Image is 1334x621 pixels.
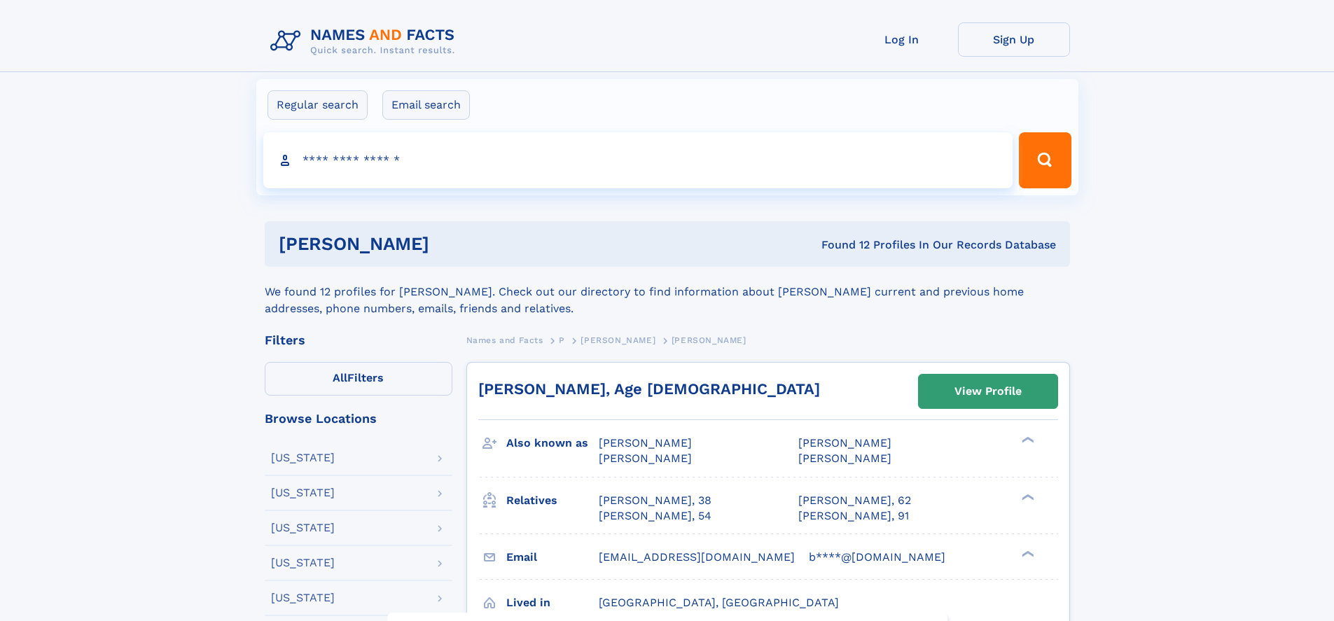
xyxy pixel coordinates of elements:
[559,331,565,349] a: P
[559,335,565,345] span: P
[798,436,891,449] span: [PERSON_NAME]
[581,335,655,345] span: [PERSON_NAME]
[599,508,711,524] a: [PERSON_NAME], 54
[1019,132,1071,188] button: Search Button
[599,550,795,564] span: [EMAIL_ADDRESS][DOMAIN_NAME]
[265,412,452,425] div: Browse Locations
[265,362,452,396] label: Filters
[581,331,655,349] a: [PERSON_NAME]
[382,90,470,120] label: Email search
[271,487,335,498] div: [US_STATE]
[506,591,599,615] h3: Lived in
[954,375,1022,407] div: View Profile
[846,22,958,57] a: Log In
[599,493,711,508] a: [PERSON_NAME], 38
[271,522,335,533] div: [US_STATE]
[279,235,625,253] h1: [PERSON_NAME]
[268,90,368,120] label: Regular search
[919,375,1057,408] a: View Profile
[271,557,335,568] div: [US_STATE]
[506,545,599,569] h3: Email
[265,334,452,347] div: Filters
[798,452,891,465] span: [PERSON_NAME]
[271,452,335,463] div: [US_STATE]
[265,267,1070,317] div: We found 12 profiles for [PERSON_NAME]. Check out our directory to find information about [PERSON...
[506,489,599,512] h3: Relatives
[958,22,1070,57] a: Sign Up
[333,371,347,384] span: All
[506,431,599,455] h3: Also known as
[798,493,911,508] a: [PERSON_NAME], 62
[599,436,692,449] span: [PERSON_NAME]
[672,335,746,345] span: [PERSON_NAME]
[1018,492,1035,501] div: ❯
[625,237,1056,253] div: Found 12 Profiles In Our Records Database
[1018,435,1035,445] div: ❯
[798,508,909,524] a: [PERSON_NAME], 91
[599,452,692,465] span: [PERSON_NAME]
[265,22,466,60] img: Logo Names and Facts
[263,132,1013,188] input: search input
[271,592,335,603] div: [US_STATE]
[599,596,839,609] span: [GEOGRAPHIC_DATA], [GEOGRAPHIC_DATA]
[1018,549,1035,558] div: ❯
[478,380,820,398] a: [PERSON_NAME], Age [DEMOGRAPHIC_DATA]
[466,331,543,349] a: Names and Facts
